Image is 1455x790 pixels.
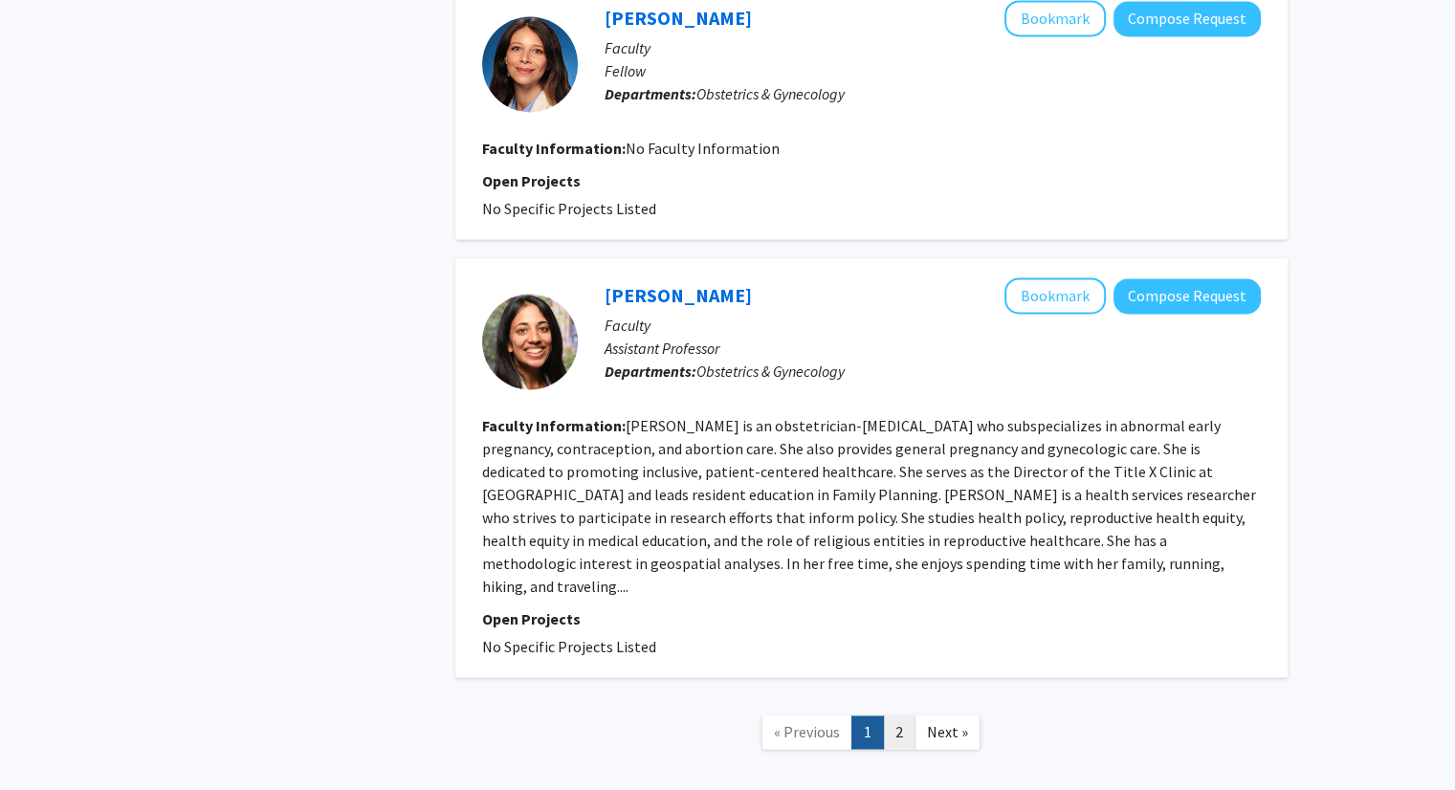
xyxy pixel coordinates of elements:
b: Faculty Information: [482,416,626,435]
span: No Specific Projects Listed [482,199,656,218]
p: Fellow [605,59,1261,82]
span: No Specific Projects Listed [482,637,656,656]
span: Obstetrics & Gynecology [696,362,845,381]
a: Previous Page [761,715,852,749]
a: [PERSON_NAME] [605,6,752,30]
p: Faculty [605,36,1261,59]
a: 1 [851,715,884,749]
fg-read-more: [PERSON_NAME] is an obstetrician-[MEDICAL_DATA] who subspecializes in abnormal early pregnancy, c... [482,416,1256,596]
button: Compose Request to Carolina Castagna [1113,1,1261,36]
b: Faculty Information: [482,139,626,158]
iframe: Chat [14,704,81,776]
a: Next [915,715,981,749]
a: [PERSON_NAME] [605,283,752,307]
p: Faculty [605,314,1261,337]
a: 2 [883,715,915,749]
p: Open Projects [482,169,1261,192]
b: Departments: [605,362,696,381]
b: Departments: [605,84,696,103]
nav: Page navigation [455,696,1288,774]
p: Open Projects [482,607,1261,630]
span: « Previous [774,722,840,741]
button: Add Kavita Vinekar to Bookmarks [1004,277,1106,314]
p: Assistant Professor [605,337,1261,360]
span: Next » [927,722,968,741]
span: No Faculty Information [626,139,780,158]
span: Obstetrics & Gynecology [696,84,845,103]
button: Compose Request to Kavita Vinekar [1113,278,1261,314]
